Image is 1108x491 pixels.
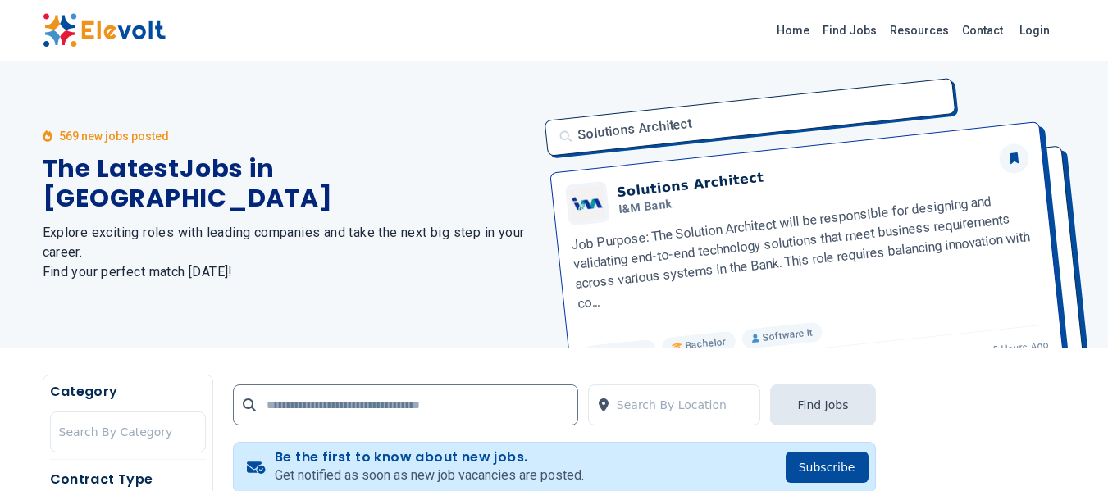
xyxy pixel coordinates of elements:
p: 569 new jobs posted [59,128,169,144]
a: Home [770,17,816,43]
h5: Category [50,382,206,402]
img: Elevolt [43,13,166,48]
h2: Explore exciting roles with leading companies and take the next big step in your career. Find you... [43,223,535,282]
a: Login [1010,14,1060,47]
a: Contact [955,17,1010,43]
h1: The Latest Jobs in [GEOGRAPHIC_DATA] [43,154,535,213]
button: Find Jobs [770,384,875,425]
a: Find Jobs [816,17,883,43]
h4: Be the first to know about new jobs. [275,449,584,466]
a: Resources [883,17,955,43]
p: Get notified as soon as new job vacancies are posted. [275,466,584,485]
button: Subscribe [786,452,869,483]
h5: Contract Type [50,470,206,489]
